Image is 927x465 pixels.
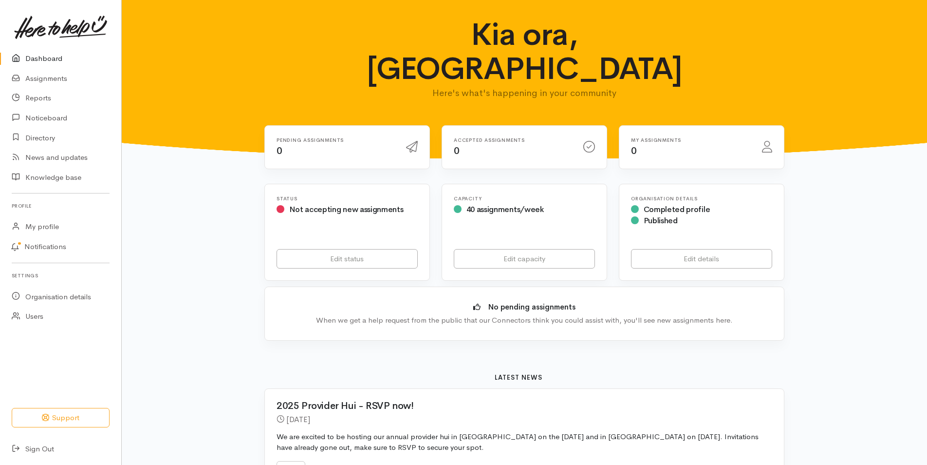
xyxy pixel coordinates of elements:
p: We are excited to be hosting our annual provider hui in [GEOGRAPHIC_DATA] on the [DATE] and in [G... [277,431,772,453]
h6: Settings [12,269,110,282]
span: Published [644,215,678,226]
a: Edit capacity [454,249,595,269]
span: 40 assignments/week [466,204,544,214]
h6: Status [277,196,418,201]
h6: Organisation Details [631,196,772,201]
p: Here's what's happening in your community [335,86,714,100]
time: [DATE] [286,414,310,425]
span: 0 [631,145,637,157]
span: 0 [454,145,460,157]
h6: Accepted assignments [454,137,572,143]
span: Completed profile [644,204,710,214]
span: Not accepting new assignments [289,204,404,214]
h6: Pending assignments [277,137,394,143]
b: No pending assignments [488,302,575,311]
h1: Kia ora, [GEOGRAPHIC_DATA] [335,18,714,86]
b: Latest news [495,373,542,382]
a: Edit details [631,249,772,269]
span: 0 [277,145,282,157]
a: Edit status [277,249,418,269]
h2: 2025 Provider Hui - RSVP now! [277,401,760,411]
h6: My assignments [631,137,750,143]
div: When we get a help request from the public that our Connectors think you could assist with, you'l... [279,315,769,326]
h6: Capacity [454,196,595,201]
h6: Profile [12,199,110,213]
button: Support [12,408,110,428]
